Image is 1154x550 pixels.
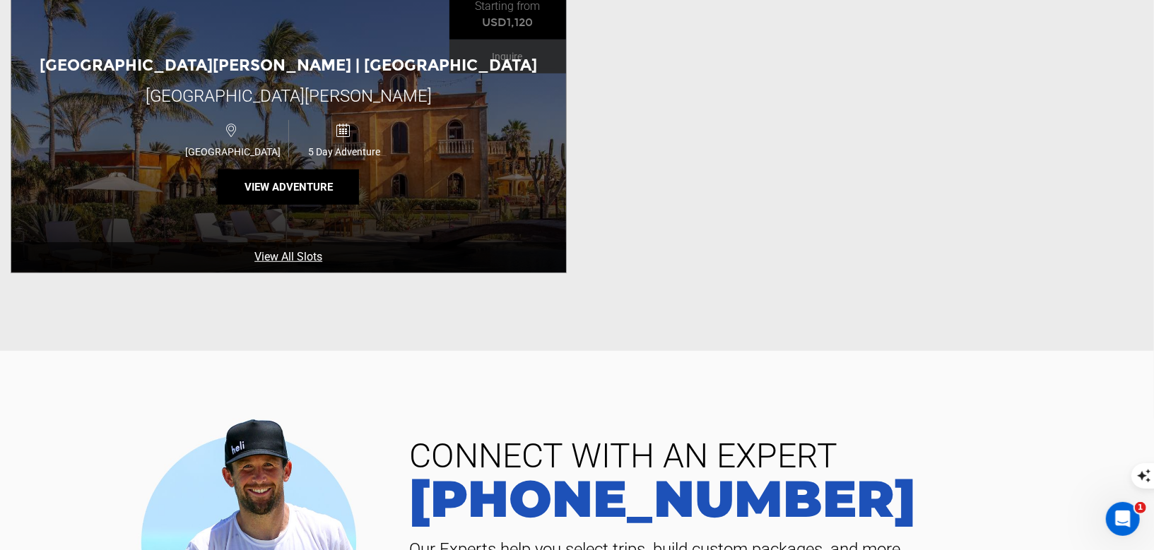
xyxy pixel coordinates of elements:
[289,146,399,157] span: 5 Day Adventure
[218,169,359,205] button: View Adventure
[177,146,288,157] span: [GEOGRAPHIC_DATA]
[40,56,537,75] span: [GEOGRAPHIC_DATA][PERSON_NAME] | [GEOGRAPHIC_DATA]
[146,86,432,106] span: [GEOGRAPHIC_DATA][PERSON_NAME]
[399,439,1133,473] span: CONNECT WITH AN EXPERT
[11,242,566,273] a: View All Slots
[1106,502,1140,536] iframe: Intercom live chat
[399,473,1133,524] a: [PHONE_NUMBER]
